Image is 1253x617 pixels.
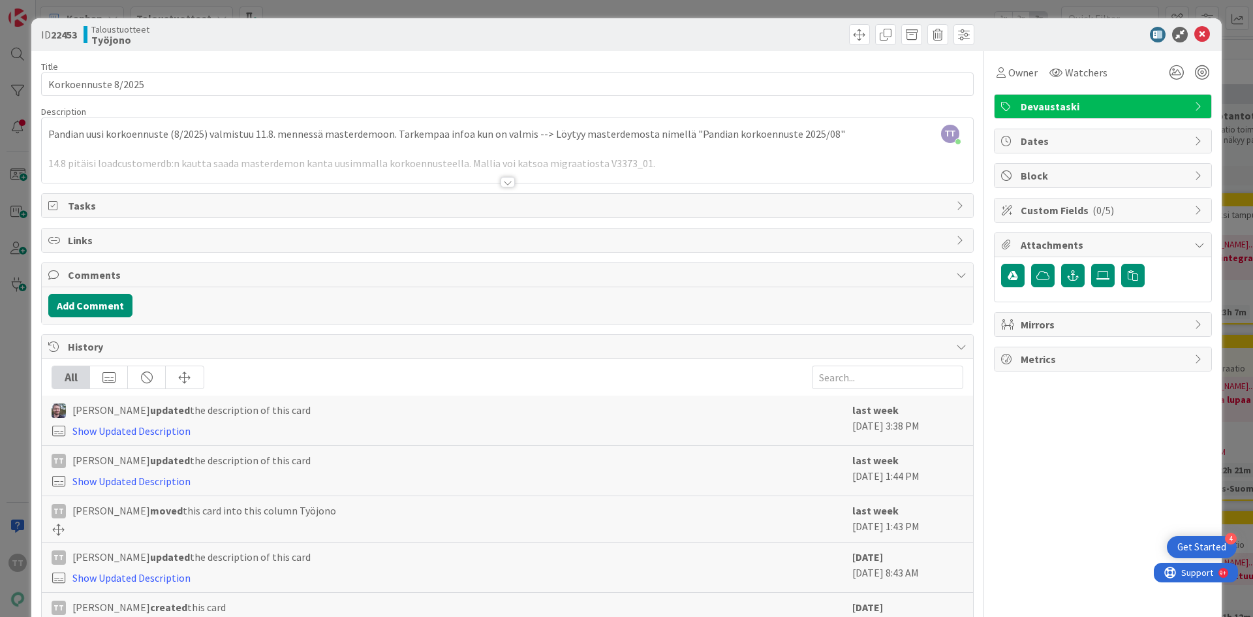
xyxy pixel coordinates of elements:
b: 22453 [51,28,77,41]
label: Title [41,61,58,72]
b: moved [150,504,183,517]
button: Add Comment [48,294,132,317]
div: TT [52,454,66,468]
b: created [150,601,187,614]
div: [DATE] 3:38 PM [852,402,963,439]
span: [PERSON_NAME] this card [72,599,226,615]
span: ( 0/5 ) [1092,204,1114,217]
div: Open Get Started checklist, remaining modules: 4 [1167,536,1237,558]
div: Get Started [1177,541,1226,554]
span: Attachments [1021,237,1188,253]
div: [DATE] 1:44 PM [852,452,963,489]
b: [DATE] [852,601,883,614]
a: Show Updated Description [72,424,191,437]
p: Pandian uusi korkoennuste (8/2025) valmistuu 11.8. mennessä masterdemoon. Tarkempaa infoa kun on ... [48,127,967,142]
span: Dates [1021,133,1188,149]
span: Owner [1008,65,1038,80]
b: last week [852,504,899,517]
span: Mirrors [1021,317,1188,332]
span: Metrics [1021,351,1188,367]
img: TK [52,403,66,418]
a: Show Updated Description [72,475,191,488]
span: ID [41,27,77,42]
span: [PERSON_NAME] the description of this card [72,402,311,418]
div: [DATE] 1:43 PM [852,503,963,535]
span: Tasks [68,198,950,214]
span: Block [1021,168,1188,183]
b: last week [852,403,899,417]
span: Devaustaski [1021,99,1188,114]
div: [DATE] 8:43 AM [852,549,963,586]
span: History [68,339,950,355]
a: Show Updated Description [72,571,191,584]
span: Custom Fields [1021,202,1188,218]
b: Työjono [91,35,149,45]
span: [PERSON_NAME] the description of this card [72,452,311,468]
input: type card name here... [41,72,974,96]
b: [DATE] [852,550,883,563]
div: 9+ [66,5,72,16]
div: TT [52,504,66,518]
input: Search... [812,366,963,389]
b: updated [150,550,190,563]
span: Links [68,232,950,248]
span: Description [41,106,86,118]
div: TT [52,550,66,565]
b: updated [150,454,190,467]
span: Comments [68,267,950,283]
span: Watchers [1065,65,1107,80]
div: TT [52,601,66,615]
div: All [52,366,90,388]
span: Support [27,2,59,18]
div: 4 [1225,533,1237,545]
span: Taloustuotteet [91,24,149,35]
b: last week [852,454,899,467]
span: [PERSON_NAME] the description of this card [72,549,311,565]
span: [PERSON_NAME] this card into this column Työjono [72,503,336,518]
span: TT [941,125,959,143]
b: updated [150,403,190,417]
